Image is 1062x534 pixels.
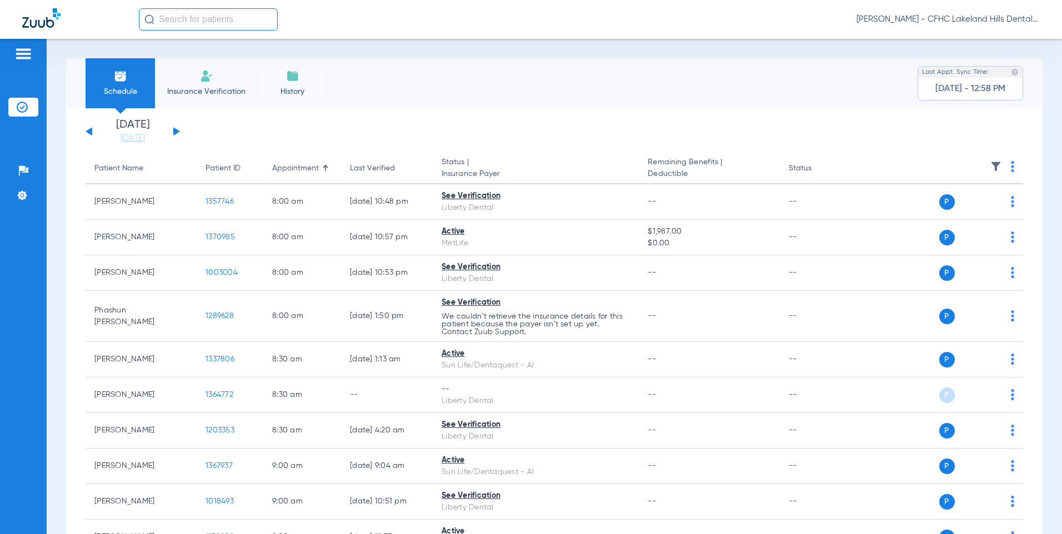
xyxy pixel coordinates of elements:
input: Search for patients [139,8,278,31]
span: P [939,265,955,281]
span: $1,987.00 [648,226,770,238]
img: hamburger-icon [14,47,32,61]
th: Status [780,153,855,184]
span: Insurance Verification [163,86,249,97]
td: 8:30 AM [263,342,341,377]
span: 1003004 [206,269,238,276]
div: Active [442,348,630,360]
td: [PERSON_NAME] [86,342,197,377]
span: 1018493 [206,497,234,505]
div: Patient Name [94,163,188,174]
span: -- [648,391,656,399]
td: -- [780,184,855,220]
span: [PERSON_NAME] - CFHC Lakeland Hills Dental [856,14,1040,25]
img: group-dot-blue.svg [1011,354,1014,365]
td: -- [780,291,855,342]
span: P [939,194,955,210]
span: 1289628 [206,312,234,320]
td: 8:00 AM [263,184,341,220]
div: Appointment [272,163,319,174]
td: [PERSON_NAME] [86,449,197,484]
span: -- [648,198,656,205]
span: P [939,230,955,245]
td: [DATE] 10:48 PM [341,184,433,220]
img: filter.svg [990,161,1001,172]
div: Liberty Dental [442,202,630,214]
td: -- [780,220,855,255]
img: Search Icon [144,14,154,24]
img: group-dot-blue.svg [1011,161,1014,172]
span: P [939,423,955,439]
td: Phashun [PERSON_NAME] [86,291,197,342]
li: [DATE] [99,119,166,144]
td: -- [780,449,855,484]
td: 9:00 AM [263,484,341,520]
div: MetLife [442,238,630,249]
td: [DATE] 10:53 PM [341,255,433,291]
img: group-dot-blue.svg [1011,310,1014,321]
div: See Verification [442,261,630,273]
div: Sun Life/Dentaquest - AI [442,360,630,371]
td: [DATE] 4:20 AM [341,413,433,449]
div: See Verification [442,419,630,431]
div: Last Verified [350,163,424,174]
span: 1203353 [206,426,234,434]
td: [DATE] 9:04 AM [341,449,433,484]
td: 8:30 AM [263,377,341,413]
img: group-dot-blue.svg [1011,389,1014,400]
td: [PERSON_NAME] [86,413,197,449]
td: [PERSON_NAME] [86,255,197,291]
span: Deductible [648,168,770,180]
div: See Verification [442,490,630,502]
img: group-dot-blue.svg [1011,460,1014,471]
a: [DATE] [99,133,166,144]
p: We couldn’t retrieve the insurance details for this patient because the payer isn’t set up yet. C... [442,313,630,336]
span: 1357746 [206,198,234,205]
td: [DATE] 1:13 AM [341,342,433,377]
span: P [939,352,955,367]
div: Liberty Dental [442,431,630,442]
span: -- [648,312,656,320]
div: Last Verified [350,163,395,174]
td: 8:00 AM [263,291,341,342]
td: [PERSON_NAME] [86,377,197,413]
img: group-dot-blue.svg [1011,267,1014,278]
span: P [939,459,955,474]
span: Schedule [94,86,147,97]
div: See Verification [442,190,630,202]
span: 1370985 [206,233,235,241]
div: Active [442,226,630,238]
span: 1337806 [206,355,234,363]
span: -- [648,497,656,505]
span: 1367937 [206,462,233,470]
span: -- [648,355,656,363]
td: 8:00 AM [263,255,341,291]
iframe: Chat Widget [1006,481,1062,534]
span: P [939,387,955,403]
img: group-dot-blue.svg [1011,425,1014,436]
td: -- [341,377,433,413]
img: last sync help info [1011,68,1019,76]
div: Patient ID [206,163,254,174]
td: [DATE] 10:57 PM [341,220,433,255]
td: [PERSON_NAME] [86,484,197,520]
td: 8:30 AM [263,413,341,449]
td: -- [780,484,855,520]
span: Insurance Payer [442,168,630,180]
td: -- [780,377,855,413]
th: Status | [433,153,639,184]
td: [PERSON_NAME] [86,220,197,255]
img: Manual Insurance Verification [200,69,213,83]
span: P [939,494,955,510]
span: P [939,309,955,324]
img: Schedule [114,69,127,83]
th: Remaining Benefits | [639,153,779,184]
span: 1364772 [206,391,233,399]
img: group-dot-blue.svg [1011,231,1014,243]
img: group-dot-blue.svg [1011,196,1014,207]
td: [PERSON_NAME] [86,184,197,220]
td: 9:00 AM [263,449,341,484]
span: History [266,86,319,97]
div: Patient ID [206,163,241,174]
